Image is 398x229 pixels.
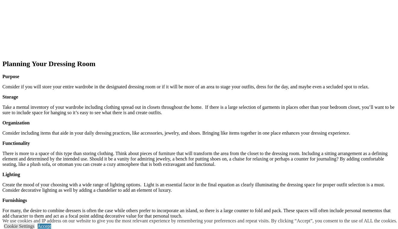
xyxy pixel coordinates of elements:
[2,182,396,193] p: Create the mood of your choosing with a wide range of lighting options. Light is an essential fac...
[2,60,396,68] h2: Planning Your Dressing Room
[2,74,19,79] strong: Purpose
[2,218,397,224] div: We use cookies and IP address on our website to give you the most relevant experience by remember...
[2,151,396,167] p: There is more to a space of this type than storing clothing. Think about pieces of furniture that...
[2,208,396,219] p: For many, the desire to combine dressers is often the case while others prefer to incorporate an ...
[2,94,18,99] strong: Storage
[2,120,30,125] strong: Organization
[2,172,20,177] strong: Lighting
[2,130,396,136] p: Consider including items that aide in your daily dressing practices, like accessories, jewelry, a...
[2,198,27,203] strong: Furnishings
[4,224,35,229] a: Cookie Settings
[38,224,51,229] a: Accept
[2,141,30,146] strong: Functionality
[2,84,396,90] p: Consider if you will store your entire wardrobe in the designated dressing room or if it will be ...
[2,105,396,115] p: Take a mental inventory of your wardrobe including clothing spread out in closets throughout the ...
